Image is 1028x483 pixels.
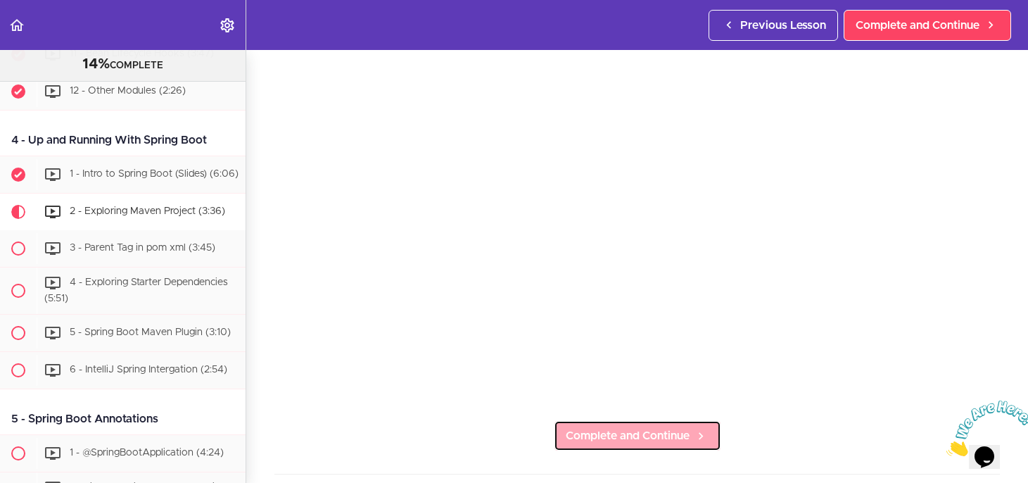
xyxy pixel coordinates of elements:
span: Complete and Continue [856,17,979,34]
span: 5 - Spring Boot Maven Plugin (3:10) [70,327,231,337]
span: 3 - Parent Tag in pom xml (3:45) [70,243,215,253]
span: 1 - @SpringBootApplication (4:24) [70,448,224,458]
a: Complete and Continue [554,420,721,451]
span: 2 - Exploring Maven Project (3:36) [70,206,225,216]
span: 14% [82,57,110,71]
iframe: chat widget [941,395,1028,462]
svg: Settings Menu [219,17,236,34]
span: Complete and Continue [566,427,690,444]
a: Previous Lesson [709,10,838,41]
svg: Back to course curriculum [8,17,25,34]
div: COMPLETE [18,56,228,74]
img: Chat attention grabber [6,6,93,61]
span: 6 - IntelliJ Spring Intergation (2:54) [70,365,227,375]
span: 1 - Intro to Spring Boot (Slides) (6:06) [70,169,239,179]
a: Complete and Continue [844,10,1011,41]
span: 12 - Other Modules (2:26) [70,86,186,96]
span: Previous Lesson [740,17,826,34]
span: 4 - Exploring Starter Dependencies (5:51) [44,277,228,303]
